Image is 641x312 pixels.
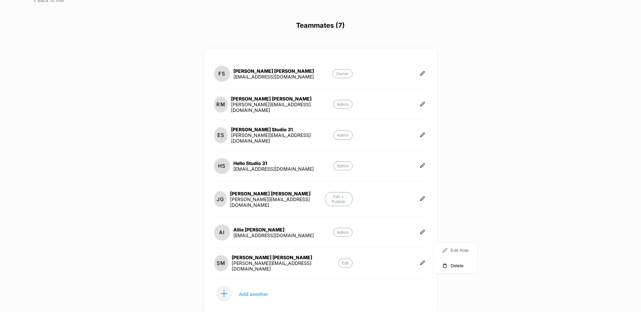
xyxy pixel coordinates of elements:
p: Add another [239,292,268,296]
button: Delete [434,258,477,273]
div: Hello Studio 31 [233,160,314,166]
button: Add another [214,285,281,302]
div: [PERSON_NAME][EMAIL_ADDRESS][DOMAIN_NAME] [230,196,325,208]
p: Owner [333,69,353,78]
div: [PERSON_NAME][EMAIL_ADDRESS][DOMAIN_NAME] [231,102,333,113]
p: RM [216,101,225,108]
div: [PERSON_NAME][EMAIL_ADDRESS][DOMAIN_NAME] [231,132,333,144]
p: Admin [333,161,353,170]
p: FS [218,70,225,77]
div: [PERSON_NAME] [PERSON_NAME] [233,68,314,74]
p: Admin [333,100,353,109]
p: HS [218,163,226,169]
div: [PERSON_NAME] [PERSON_NAME] [230,191,325,196]
div: Allie [PERSON_NAME] [233,227,314,232]
p: Edit + Publish [325,192,353,206]
div: [EMAIL_ADDRESS][DOMAIN_NAME] [233,74,314,80]
div: [EMAIL_ADDRESS][DOMAIN_NAME] [233,166,314,172]
div: [PERSON_NAME] [PERSON_NAME] [232,255,338,260]
div: [PERSON_NAME] Studio 31 [231,127,333,132]
p: Edit [338,259,353,268]
p: Admin [333,131,353,140]
p: Admin [333,228,353,237]
p: JG [217,196,224,202]
div: [PERSON_NAME][EMAIL_ADDRESS][DOMAIN_NAME] [232,260,338,272]
p: SM [217,260,225,266]
div: [EMAIL_ADDRESS][DOMAIN_NAME] [233,232,314,238]
p: ES [217,132,224,138]
button: Edit Role [434,243,477,258]
div: [PERSON_NAME] [PERSON_NAME] [231,96,333,102]
p: AI [219,229,225,236]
